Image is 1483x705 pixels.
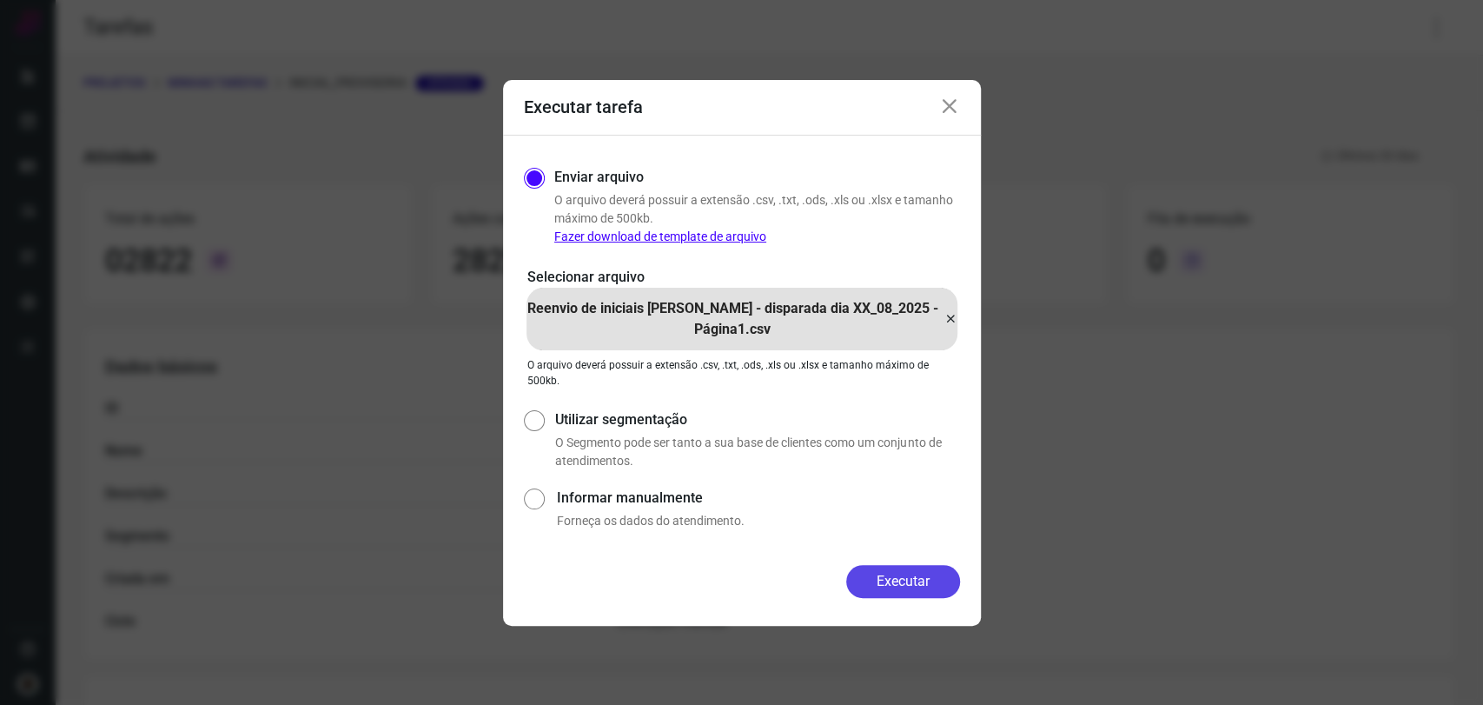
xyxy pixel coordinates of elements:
p: Forneça os dados do atendimento. [557,512,959,530]
label: Informar manualmente [557,488,959,509]
p: Selecionar arquivo [527,267,957,288]
label: Utilizar segmentação [555,409,959,430]
p: Reenvio de iniciais [PERSON_NAME] - disparada dia XX_08_2025 - Página1.csv [526,298,939,340]
a: Fazer download de template de arquivo [554,229,766,243]
label: Enviar arquivo [554,167,644,188]
button: Executar [846,565,960,598]
p: O arquivo deverá possuir a extensão .csv, .txt, .ods, .xls ou .xlsx e tamanho máximo de 500kb. [554,191,960,246]
p: O Segmento pode ser tanto a sua base de clientes como um conjunto de atendimentos. [555,434,959,470]
p: O arquivo deverá possuir a extensão .csv, .txt, .ods, .xls ou .xlsx e tamanho máximo de 500kb. [527,357,957,389]
h3: Executar tarefa [524,96,643,117]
